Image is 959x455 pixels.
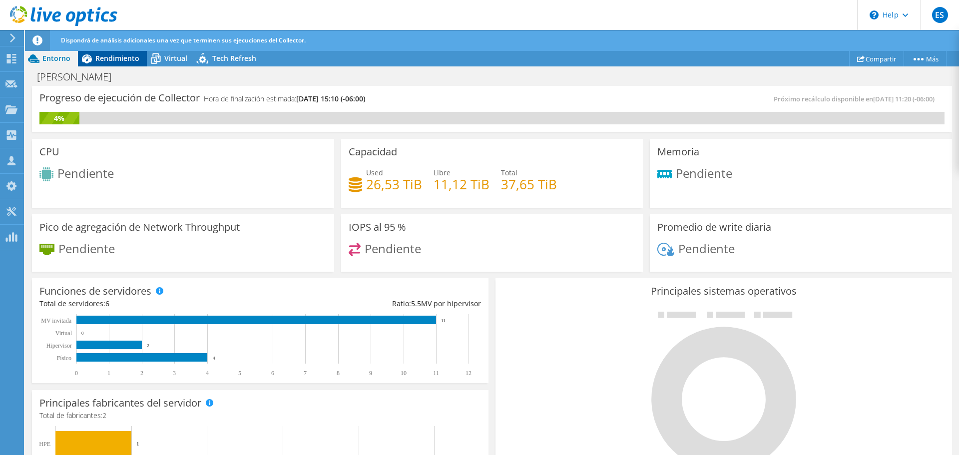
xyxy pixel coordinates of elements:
[204,93,365,104] h4: Hora de finalización estimada:
[42,53,70,63] span: Entorno
[870,10,879,19] svg: \n
[39,398,201,409] h3: Principales fabricantes del servidor
[441,318,446,323] text: 11
[904,51,947,66] a: Más
[140,370,143,377] text: 2
[271,370,274,377] text: 6
[503,286,945,297] h3: Principales sistemas operativos
[206,370,209,377] text: 4
[434,179,489,190] h4: 11,12 TiB
[501,168,517,177] span: Total
[57,165,114,181] span: Pendiente
[366,179,422,190] h4: 26,53 TiB
[349,222,406,233] h3: IOPS al 95 %
[136,441,139,447] text: 1
[501,179,557,190] h4: 37,65 TiB
[81,331,84,336] text: 0
[296,94,365,103] span: [DATE] 15:10 (-06:00)
[164,53,187,63] span: Virtual
[173,370,176,377] text: 3
[849,51,904,66] a: Compartir
[107,370,110,377] text: 1
[434,168,451,177] span: Libre
[39,113,79,124] div: 4%
[95,53,139,63] span: Rendimiento
[774,94,940,103] span: Próximo recálculo disponible en
[39,222,240,233] h3: Pico de agregación de Network Throughput
[58,240,115,256] span: Pendiente
[260,298,481,309] div: Ratio: MV por hipervisor
[57,355,71,362] tspan: Físico
[147,343,149,348] text: 2
[433,370,439,377] text: 11
[304,370,307,377] text: 7
[337,370,340,377] text: 8
[61,36,306,44] span: Dispondrá de análisis adicionales una vez que terminen sus ejecuciones del Collector.
[41,317,71,324] text: MV invitada
[213,356,215,361] text: 4
[349,146,397,157] h3: Capacidad
[676,164,732,181] span: Pendiente
[369,370,372,377] text: 9
[873,94,935,103] span: [DATE] 11:20 (-06:00)
[105,299,109,308] span: 6
[39,441,50,448] text: HPE
[365,240,421,256] span: Pendiente
[39,410,481,421] h4: Total de fabricantes:
[55,330,72,337] text: Virtual
[102,411,106,420] span: 2
[401,370,407,377] text: 10
[366,168,383,177] span: Used
[657,222,771,233] h3: Promedio de write diaria
[678,240,735,256] span: Pendiente
[75,370,78,377] text: 0
[46,342,72,349] text: Hipervisor
[39,286,151,297] h3: Funciones de servidores
[466,370,472,377] text: 12
[932,7,948,23] span: ES
[32,71,127,82] h1: [PERSON_NAME]
[238,370,241,377] text: 5
[212,53,256,63] span: Tech Refresh
[657,146,699,157] h3: Memoria
[411,299,421,308] span: 5.5
[39,298,260,309] div: Total de servidores:
[39,146,59,157] h3: CPU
